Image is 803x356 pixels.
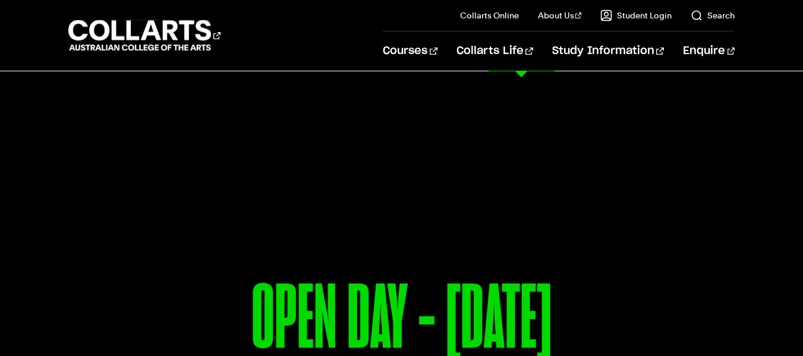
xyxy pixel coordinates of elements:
a: Enquire [683,31,735,71]
a: Study Information [552,31,664,71]
a: Collarts Life [456,31,533,71]
a: Collarts Online [460,10,519,21]
div: Go to homepage [68,18,221,52]
a: About Us [538,10,582,21]
a: Courses [383,31,437,71]
a: Student Login [600,10,672,21]
a: Search [691,10,735,21]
